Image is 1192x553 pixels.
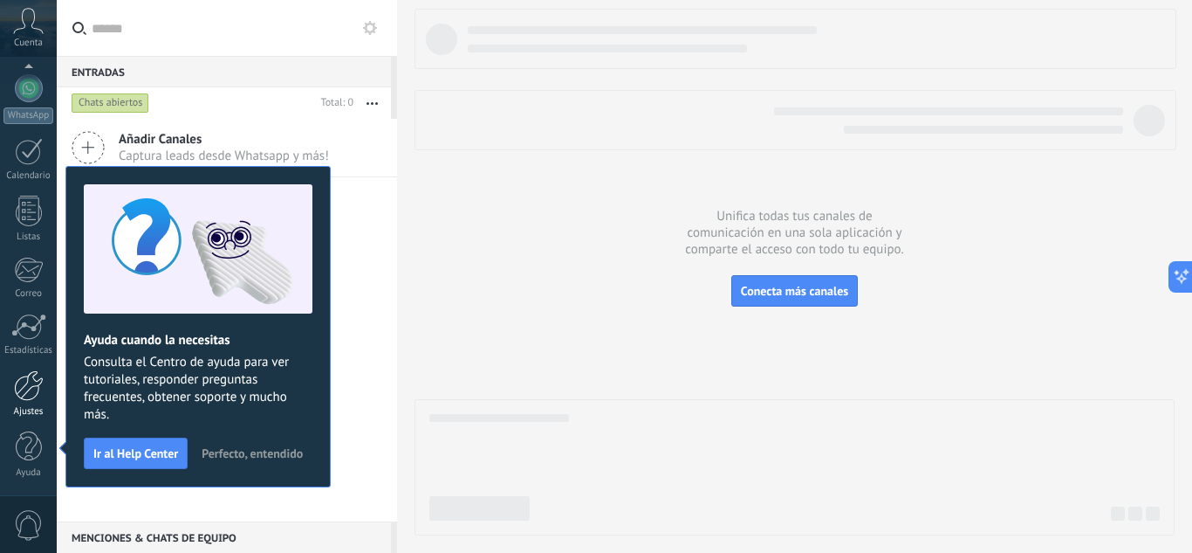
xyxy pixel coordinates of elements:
[84,332,312,349] h2: Ayuda cuando la necesitas
[3,170,54,182] div: Calendario
[731,275,858,307] button: Conecta más canales
[119,131,329,148] span: Añadir Canales
[741,283,848,299] span: Conecta más canales
[3,107,53,124] div: WhatsApp
[3,288,54,300] div: Correo
[3,345,54,356] div: Estadísticas
[84,354,312,424] span: Consulta el Centro de ayuda para ver tutoriales, responder preguntas frecuentes, obtener soporte ...
[3,406,54,418] div: Ajustes
[3,232,54,243] div: Listas
[57,56,391,87] div: Entradas
[314,94,353,112] div: Total: 0
[202,447,303,460] span: Perfecto, entendido
[72,93,149,114] div: Chats abiertos
[194,440,311,467] button: Perfecto, entendido
[57,522,391,553] div: Menciones & Chats de equipo
[14,38,43,49] span: Cuenta
[93,447,178,460] span: Ir al Help Center
[3,467,54,479] div: Ayuda
[84,438,188,469] button: Ir al Help Center
[119,148,329,164] span: Captura leads desde Whatsapp y más!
